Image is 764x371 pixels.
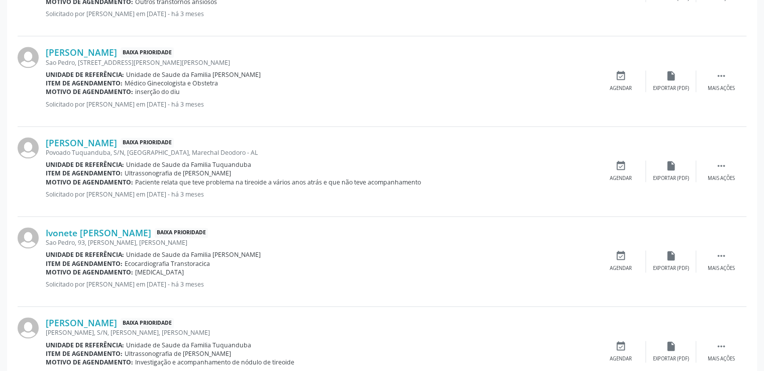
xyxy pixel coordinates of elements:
[126,250,261,259] span: Unidade de Saude da Familia [PERSON_NAME]
[46,358,133,366] b: Motivo de agendamento:
[125,79,218,87] span: Médico Ginecologista e Obstetra
[46,100,596,109] p: Solicitado por [PERSON_NAME] em [DATE] - há 3 meses
[18,227,39,248] img: img
[46,250,124,259] b: Unidade de referência:
[125,259,210,268] span: Ecocardiografia Transtoracica
[135,358,294,366] span: Investigação e acompanhamento de nódulo de tireoide
[615,70,626,81] i: event_available
[125,349,231,358] span: Ultrassonografia de [PERSON_NAME]
[46,341,124,349] b: Unidade de referência:
[653,265,689,272] div: Exportar (PDF)
[46,79,123,87] b: Item de agendamento:
[126,341,251,349] span: Unidade de Saude da Familia Tuquanduba
[135,87,180,96] span: inserção do diu
[46,259,123,268] b: Item de agendamento:
[121,138,174,148] span: Baixa Prioridade
[135,268,184,276] span: [MEDICAL_DATA]
[46,70,124,79] b: Unidade de referência:
[653,85,689,92] div: Exportar (PDF)
[46,227,151,238] a: Ivonete [PERSON_NAME]
[610,355,632,362] div: Agendar
[46,190,596,199] p: Solicitado por [PERSON_NAME] em [DATE] - há 3 meses
[708,85,735,92] div: Mais ações
[46,317,117,328] a: [PERSON_NAME]
[126,160,251,169] span: Unidade de Saude da Familia Tuquanduba
[46,47,117,58] a: [PERSON_NAME]
[615,341,626,352] i: event_available
[121,47,174,58] span: Baixa Prioridade
[610,265,632,272] div: Agendar
[126,70,261,79] span: Unidade de Saude da Familia [PERSON_NAME]
[716,160,727,171] i: 
[121,318,174,328] span: Baixa Prioridade
[615,250,626,261] i: event_available
[155,228,208,238] span: Baixa Prioridade
[46,58,596,67] div: Sao Pedro, [STREET_ADDRESS][PERSON_NAME][PERSON_NAME]
[46,268,133,276] b: Motivo de agendamento:
[46,10,596,18] p: Solicitado por [PERSON_NAME] em [DATE] - há 3 meses
[666,160,677,171] i: insert_drive_file
[610,85,632,92] div: Agendar
[610,175,632,182] div: Agendar
[716,341,727,352] i: 
[125,169,231,177] span: Ultrassonografia de [PERSON_NAME]
[46,349,123,358] b: Item de agendamento:
[666,341,677,352] i: insert_drive_file
[46,160,124,169] b: Unidade de referência:
[653,175,689,182] div: Exportar (PDF)
[18,317,39,338] img: img
[18,47,39,68] img: img
[615,160,626,171] i: event_available
[716,250,727,261] i: 
[708,175,735,182] div: Mais ações
[708,355,735,362] div: Mais ações
[46,169,123,177] b: Item de agendamento:
[46,137,117,148] a: [PERSON_NAME]
[135,178,421,187] span: Paciente relata que teve problema na tireoide a vários anos atrás e que não teve acompanhamento
[716,70,727,81] i: 
[46,87,133,96] b: Motivo de agendamento:
[46,148,596,157] div: Povoado Tuquanduba, S/N, [GEOGRAPHIC_DATA], Marechal Deodoro - AL
[46,328,596,337] div: [PERSON_NAME], S/N, [PERSON_NAME], [PERSON_NAME]
[666,70,677,81] i: insert_drive_file
[666,250,677,261] i: insert_drive_file
[46,280,596,289] p: Solicitado por [PERSON_NAME] em [DATE] - há 3 meses
[18,137,39,158] img: img
[708,265,735,272] div: Mais ações
[46,178,133,187] b: Motivo de agendamento:
[653,355,689,362] div: Exportar (PDF)
[46,238,596,247] div: Sao Pedro, 93, [PERSON_NAME], [PERSON_NAME]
